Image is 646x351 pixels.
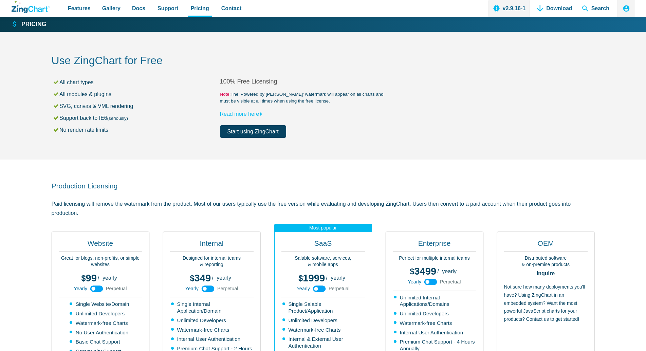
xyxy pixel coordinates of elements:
h2: Enterprise [393,239,476,252]
li: No render rate limits [53,125,220,134]
span: Yearly [185,286,198,291]
li: Unlimited Developers [171,317,254,324]
p: Perfect for multiple internal teams [393,255,476,262]
h2: Website [59,239,142,252]
p: Distributed software & on-premise products [504,255,588,268]
li: Watermark-free Charts [394,320,476,327]
span: 349 [190,273,211,283]
span: Perpetual [440,279,461,284]
p: Designed for internal teams & reporting [170,255,254,268]
strong: Pricing [21,21,46,27]
li: Basic Chat Support [70,338,132,345]
li: Single Website/Domain [70,301,132,308]
span: Yearly [296,286,310,291]
li: Watermark-free Charts [282,327,365,333]
a: ZingChart Logo. Click to return to the homepage [12,1,50,13]
li: Unlimited Developers [282,317,365,324]
span: Perpetual [106,286,127,291]
span: yearly [331,275,345,281]
a: Pricing [12,20,46,29]
li: Watermark-free Charts [171,327,254,333]
h2: SaaS [281,239,365,252]
li: All chart types [53,78,220,87]
span: 99 [81,273,97,283]
span: 1999 [298,273,325,283]
span: / [212,275,213,281]
span: 3499 [410,266,436,277]
span: yearly [442,269,457,274]
span: Gallery [102,4,121,13]
li: All modules & plugins [53,90,220,99]
li: SVG, canvas & VML rendering [53,101,220,111]
span: Perpetual [329,286,350,291]
li: Internal User Authentication [171,336,254,343]
h2: Internal [170,239,254,252]
h2: Use ZingChart for Free [52,54,595,69]
span: / [98,275,99,281]
span: Yearly [74,286,87,291]
span: yearly [217,275,231,281]
li: Unlimited Developers [70,310,132,317]
span: Yearly [408,279,421,284]
span: Note: [220,92,231,97]
span: Features [68,4,91,13]
p: Paid licensing will remove the watermark from the product. Most of our users typically use the fr... [52,199,595,218]
span: Pricing [190,4,209,13]
li: Unlimited Internal Applications/Domains [394,294,476,308]
small: (seriously) [107,116,128,121]
span: yearly [103,275,117,281]
span: Contact [221,4,242,13]
span: Docs [132,4,145,13]
h2: Production Licensing [52,181,595,190]
small: The 'Powered by [PERSON_NAME]' watermark will appear on all charts and must be visible at all tim... [220,91,388,105]
li: Support back to IE6 [53,113,220,123]
a: Start using ZingChart [220,125,286,138]
p: Great for blogs, non-profits, or simple websites [59,255,142,268]
li: Unlimited Developers [394,310,476,317]
li: Single Salable Product/Application [282,301,365,314]
span: / [326,275,327,281]
li: Single Internal Application/Domain [171,301,254,314]
h2: 100% Free Licensing [220,78,388,86]
span: Perpetual [217,286,238,291]
li: Internal & External User Authentication [282,336,365,349]
a: Read more here [220,111,265,117]
li: Internal User Authentication [394,329,476,336]
span: / [437,269,439,274]
li: Watermark-free Charts [70,320,132,327]
li: No User Authentication [70,329,132,336]
h2: OEM [504,239,588,252]
p: Salable software, services, & mobile apps [281,255,365,268]
span: Support [158,4,178,13]
strong: Inquire [504,271,588,276]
